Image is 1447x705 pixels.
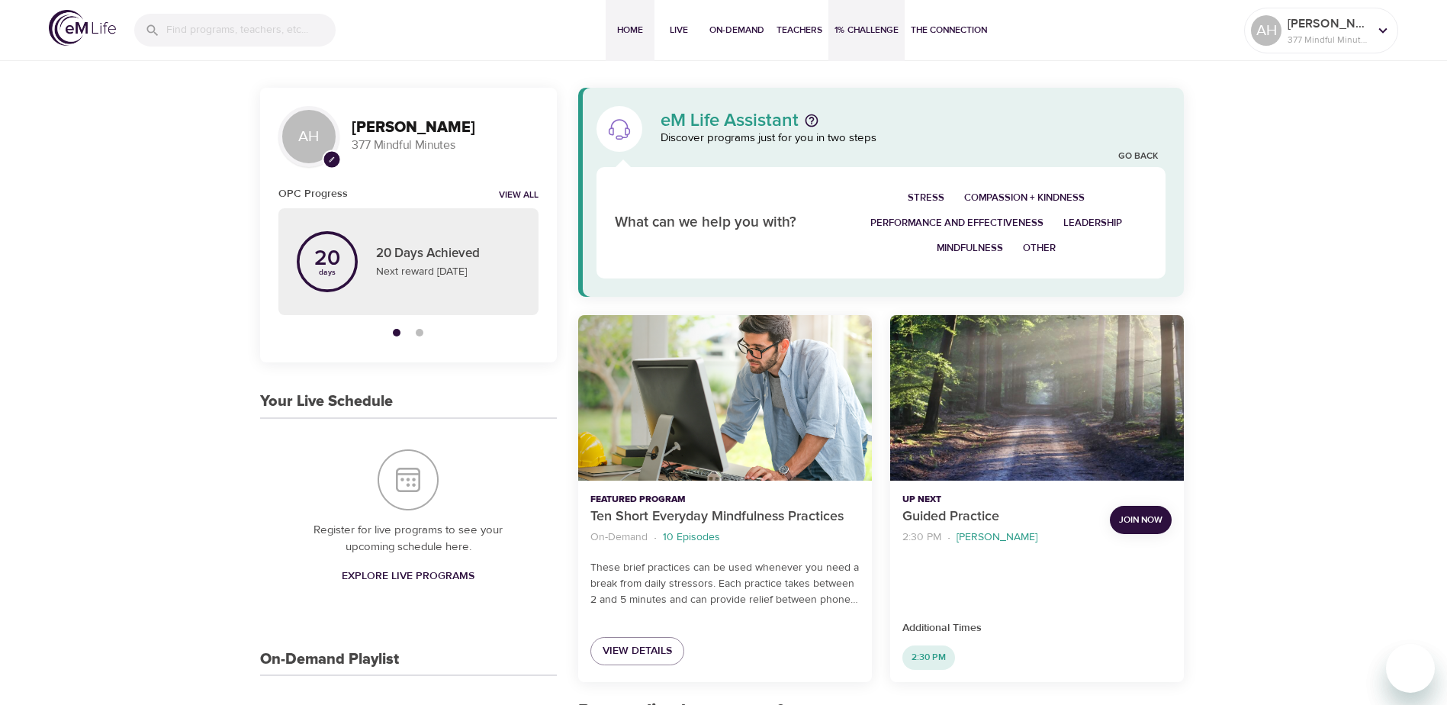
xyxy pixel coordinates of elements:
p: Ten Short Everyday Mindfulness Practices [590,507,860,527]
li: · [654,527,657,548]
p: eM Life Assistant [661,111,799,130]
span: View Details [603,642,672,661]
input: Find programs, teachers, etc... [166,14,336,47]
span: Leadership [1063,214,1122,232]
div: 2:30 PM [902,645,955,670]
a: Explore Live Programs [336,562,481,591]
span: On-Demand [709,22,764,38]
img: eM Life Assistant [607,117,632,141]
a: View all notifications [499,189,539,202]
li: · [947,527,950,548]
p: These brief practices can be used whenever you need a break from daily stressors. Each practice t... [590,560,860,608]
p: 377 Mindful Minutes [352,137,539,154]
img: logo [49,10,116,46]
h6: OPC Progress [278,185,348,202]
h3: [PERSON_NAME] [352,119,539,137]
p: 377 Mindful Minutes [1288,33,1368,47]
p: [PERSON_NAME] [1288,14,1368,33]
span: Live [661,22,697,38]
p: On-Demand [590,530,648,546]
button: Leadership [1053,211,1132,236]
button: Ten Short Everyday Mindfulness Practices [578,315,872,481]
p: Discover programs just for you in two steps [661,130,1166,147]
button: Mindfulness [927,236,1013,261]
button: Join Now [1110,506,1172,534]
span: The Connection [911,22,987,38]
div: AH [1251,15,1281,46]
span: 1% Challenge [834,22,899,38]
p: What can we help you with? [615,212,826,234]
img: Your Live Schedule [378,449,439,510]
button: Compassion + Kindness [954,185,1095,211]
p: Register for live programs to see your upcoming schedule here. [291,522,526,556]
p: [PERSON_NAME] [957,530,1037,546]
h3: On-Demand Playlist [260,651,399,668]
a: View Details [590,637,684,665]
p: Guided Practice [902,507,1098,527]
span: Teachers [777,22,822,38]
span: Join Now [1119,512,1162,528]
span: Mindfulness [937,240,1003,257]
span: Stress [908,189,944,207]
p: days [314,269,340,275]
a: Go Back [1118,150,1158,163]
span: Explore Live Programs [342,567,474,586]
button: Other [1013,236,1066,261]
span: 2:30 PM [902,651,955,664]
span: Compassion + Kindness [964,189,1085,207]
p: 20 [314,248,340,269]
p: Next reward [DATE] [376,264,520,280]
nav: breadcrumb [902,527,1098,548]
p: Additional Times [902,620,1172,636]
button: Stress [898,185,954,211]
p: 20 Days Achieved [376,244,520,264]
nav: breadcrumb [590,527,860,548]
span: Other [1023,240,1056,257]
iframe: Button to launch messaging window [1386,644,1435,693]
p: 2:30 PM [902,530,941,546]
span: Home [612,22,648,38]
p: Up Next [902,493,1098,507]
p: Featured Program [590,493,860,507]
button: Performance and Effectiveness [860,211,1053,236]
p: 10 Episodes [663,530,720,546]
div: AH [278,106,339,167]
h3: Your Live Schedule [260,393,393,410]
span: Performance and Effectiveness [870,214,1043,232]
button: Guided Practice [890,315,1184,481]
